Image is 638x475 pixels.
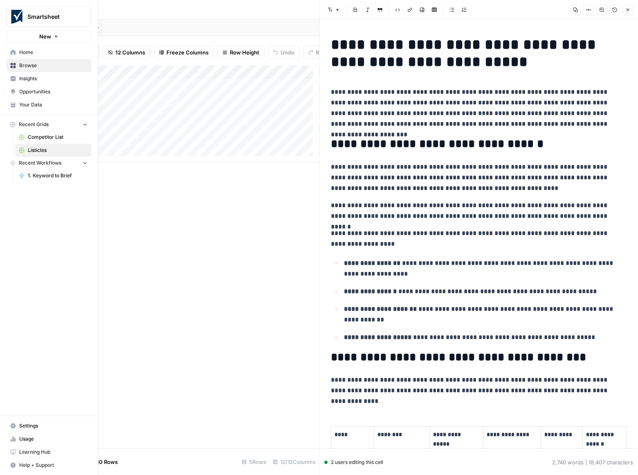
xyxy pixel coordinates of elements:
[15,131,91,144] a: Competitor List
[19,159,61,167] span: Recent Workflows
[15,144,91,157] a: Listicles
[19,88,88,95] span: Opportunities
[324,459,383,466] div: 2 users editing this cell
[19,121,49,128] span: Recent Grids
[7,419,91,432] a: Settings
[19,75,88,82] span: Insights
[7,72,91,85] a: Insights
[7,7,91,27] button: Workspace: Smartsheet
[9,9,24,24] img: Smartsheet Logo
[230,48,259,57] span: Row Height
[7,446,91,459] a: Learning Hub
[238,455,270,468] div: 5 Rows
[552,458,633,466] div: 2,740 words | 19,407 characters
[28,133,88,141] span: Competitor List
[303,46,334,59] button: Redo
[154,46,214,59] button: Freeze Columns
[28,172,88,179] span: 1. Keyword to Brief
[85,458,118,466] span: Add 10 Rows
[7,46,91,59] a: Home
[39,32,51,41] span: New
[27,13,77,21] span: Smartsheet
[19,101,88,109] span: Your Data
[19,49,88,56] span: Home
[7,118,91,131] button: Recent Grids
[7,157,91,169] button: Recent Workflows
[19,422,88,430] span: Settings
[7,59,91,72] a: Browse
[19,448,88,456] span: Learning Hub
[28,147,88,154] span: Listicles
[7,459,91,472] button: Help + Support
[270,455,319,468] div: 12/12 Columns
[19,62,88,69] span: Browse
[268,46,300,59] button: Undo
[166,48,209,57] span: Freeze Columns
[103,46,151,59] button: 12 Columns
[15,169,91,182] a: 1. Keyword to Brief
[217,46,265,59] button: Row Height
[19,435,88,443] span: Usage
[7,30,91,43] button: New
[7,432,91,446] a: Usage
[115,48,145,57] span: 12 Columns
[7,85,91,98] a: Opportunities
[281,48,294,57] span: Undo
[19,461,88,469] span: Help + Support
[7,98,91,111] a: Your Data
